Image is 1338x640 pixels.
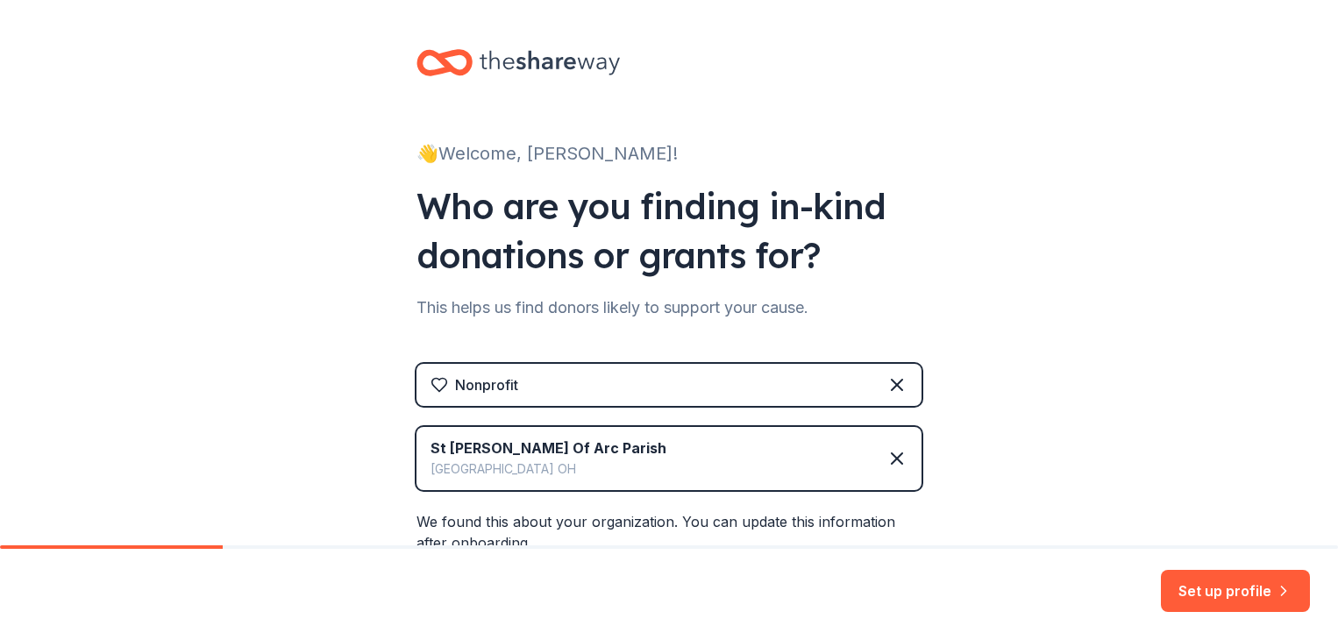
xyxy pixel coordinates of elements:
div: 👋 Welcome, [PERSON_NAME]! [416,139,922,167]
div: Nonprofit [455,374,518,395]
div: [GEOGRAPHIC_DATA] OH [431,459,666,480]
button: Set up profile [1161,570,1310,612]
div: This helps us find donors likely to support your cause. [416,294,922,322]
div: Who are you finding in-kind donations or grants for? [416,181,922,280]
div: St [PERSON_NAME] Of Arc Parish [431,437,666,459]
